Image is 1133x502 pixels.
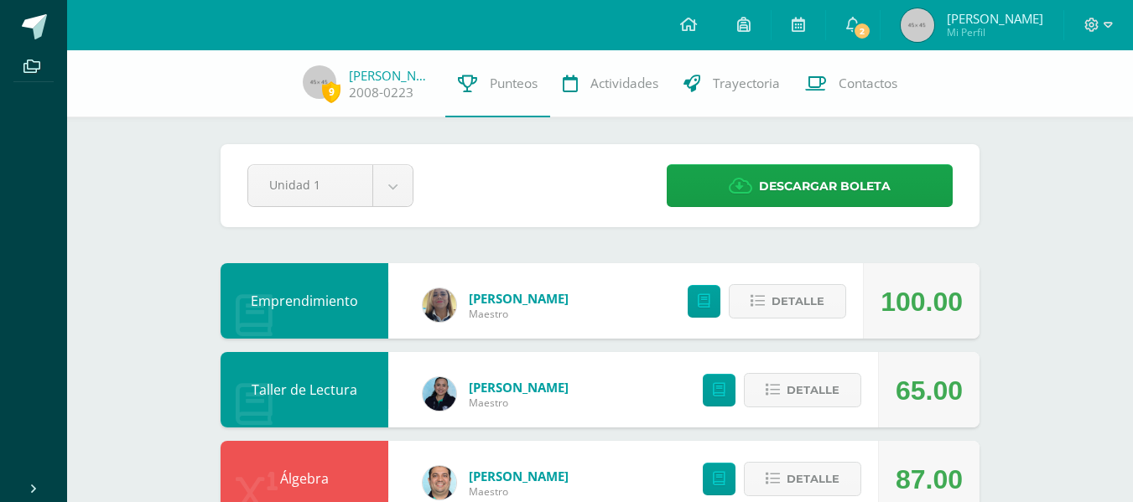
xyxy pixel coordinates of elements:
a: [PERSON_NAME] [469,290,569,307]
img: c96224e79309de7917ae934cbb5c0b01.png [423,288,456,322]
span: Detalle [787,375,839,406]
a: Descargar boleta [667,164,953,207]
span: [PERSON_NAME] [947,10,1043,27]
span: Maestro [469,484,569,499]
a: [PERSON_NAME] [469,379,569,396]
span: Unidad 1 [269,165,351,204]
div: 65.00 [896,353,963,428]
a: 2008-0223 [349,84,413,101]
span: Mi Perfil [947,25,1043,39]
span: Detalle [772,286,824,317]
button: Detalle [729,284,846,318]
span: 2 [853,22,871,40]
a: Punteos [445,50,550,117]
button: Detalle [744,462,861,496]
img: 9587b11a6988a136ca9b298a8eab0d3f.png [423,377,456,411]
span: Descargar boleta [759,166,891,207]
span: Trayectoria [713,75,780,92]
a: Trayectoria [671,50,793,117]
span: Contactos [839,75,897,92]
span: 9 [322,81,340,102]
div: Emprendimiento [221,263,388,339]
div: Taller de Lectura [221,352,388,427]
img: 332fbdfa08b06637aa495b36705a9765.png [423,466,456,499]
img: 45x45 [901,8,934,42]
a: [PERSON_NAME] [349,67,433,84]
div: 100.00 [881,264,963,339]
span: Detalle [787,463,839,494]
span: Punteos [490,75,538,92]
span: Actividades [590,75,658,92]
button: Detalle [744,373,861,407]
img: 45x45 [303,65,336,99]
span: Maestro [469,396,569,410]
a: Contactos [793,50,910,117]
a: Actividades [550,50,671,117]
a: Unidad 1 [248,165,413,206]
span: Maestro [469,307,569,321]
a: [PERSON_NAME] [469,468,569,484]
